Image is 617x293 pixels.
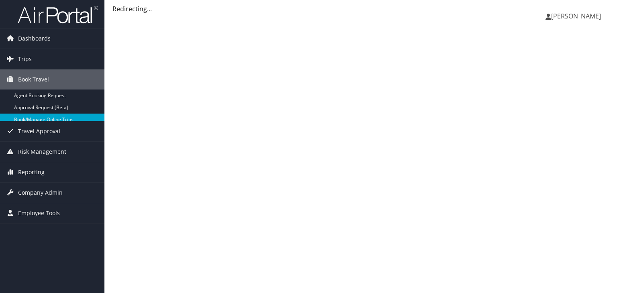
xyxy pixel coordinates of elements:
[18,5,98,24] img: airportal-logo.png
[545,4,609,28] a: [PERSON_NAME]
[551,12,601,20] span: [PERSON_NAME]
[18,69,49,90] span: Book Travel
[18,162,45,182] span: Reporting
[18,49,32,69] span: Trips
[18,142,66,162] span: Risk Management
[18,121,60,141] span: Travel Approval
[18,183,63,203] span: Company Admin
[112,4,609,14] div: Redirecting...
[18,203,60,223] span: Employee Tools
[18,28,51,49] span: Dashboards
